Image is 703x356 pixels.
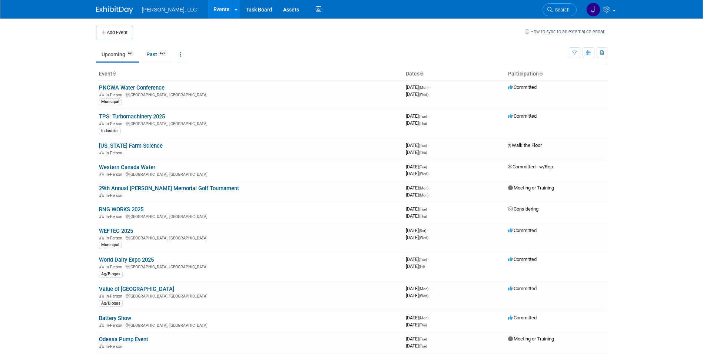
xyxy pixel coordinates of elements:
[419,165,427,169] span: (Tue)
[99,322,400,328] div: [GEOGRAPHIC_DATA], [GEOGRAPHIC_DATA]
[420,71,423,77] a: Sort by Start Date
[99,242,122,248] div: Municipal
[99,120,400,126] div: [GEOGRAPHIC_DATA], [GEOGRAPHIC_DATA]
[419,172,428,176] span: (Wed)
[430,84,431,90] span: -
[157,51,168,56] span: 427
[99,293,400,299] div: [GEOGRAPHIC_DATA], [GEOGRAPHIC_DATA]
[539,71,543,77] a: Sort by Participation Type
[419,93,428,97] span: (Wed)
[428,113,429,119] span: -
[106,236,125,241] span: In-Person
[406,84,431,90] span: [DATE]
[99,128,121,134] div: Industrial
[99,121,104,125] img: In-Person Event
[428,336,429,342] span: -
[406,256,429,262] span: [DATE]
[106,121,125,126] span: In-Person
[586,3,600,17] img: Josh Loso
[508,84,537,90] span: Committed
[106,151,125,155] span: In-Person
[428,164,429,169] span: -
[419,344,427,348] span: (Tue)
[406,171,428,176] span: [DATE]
[406,293,428,298] span: [DATE]
[99,93,104,96] img: In-Person Event
[419,214,427,218] span: (Thu)
[508,164,553,169] span: Committed - w/Rep
[428,142,429,148] span: -
[406,286,431,291] span: [DATE]
[126,51,134,56] span: 49
[508,185,554,191] span: Meeting or Training
[428,256,429,262] span: -
[419,207,427,211] span: (Tue)
[505,68,607,80] th: Participation
[99,172,104,176] img: In-Person Event
[99,236,104,239] img: In-Person Event
[106,214,125,219] span: In-Person
[106,294,125,299] span: In-Person
[419,258,427,262] span: (Tue)
[508,228,537,233] span: Committed
[419,229,426,233] span: (Sat)
[406,113,429,119] span: [DATE]
[428,206,429,212] span: -
[419,337,427,341] span: (Tue)
[419,265,425,269] span: (Fri)
[419,151,427,155] span: (Thu)
[96,47,139,61] a: Upcoming49
[508,286,537,291] span: Committed
[406,228,428,233] span: [DATE]
[99,286,174,292] a: Value of [GEOGRAPHIC_DATA]
[99,213,400,219] div: [GEOGRAPHIC_DATA], [GEOGRAPHIC_DATA]
[99,265,104,268] img: In-Person Event
[99,235,400,241] div: [GEOGRAPHIC_DATA], [GEOGRAPHIC_DATA]
[406,315,431,320] span: [DATE]
[419,323,427,327] span: (Thu)
[419,85,428,90] span: (Mon)
[99,171,400,177] div: [GEOGRAPHIC_DATA], [GEOGRAPHIC_DATA]
[99,206,143,213] a: RNG WORKS 2025
[430,185,431,191] span: -
[406,336,429,342] span: [DATE]
[99,91,400,97] div: [GEOGRAPHIC_DATA], [GEOGRAPHIC_DATA]
[142,7,197,13] span: [PERSON_NAME], LLC
[406,235,428,240] span: [DATE]
[406,343,427,349] span: [DATE]
[406,120,427,126] span: [DATE]
[96,6,133,14] img: ExhibitDay
[99,263,400,269] div: [GEOGRAPHIC_DATA], [GEOGRAPHIC_DATA]
[406,150,427,155] span: [DATE]
[508,206,538,212] span: Considering
[99,151,104,154] img: In-Person Event
[99,142,163,149] a: [US_STATE] Farm Science
[99,315,131,322] a: Battery Show
[99,228,133,234] a: WEFTEC 2025
[419,144,427,148] span: (Tue)
[419,186,428,190] span: (Mon)
[406,263,425,269] span: [DATE]
[525,29,607,34] a: How to sync to an external calendar...
[406,206,429,212] span: [DATE]
[419,114,427,118] span: (Tue)
[508,256,537,262] span: Committed
[99,300,123,307] div: Ag/Biogas
[430,315,431,320] span: -
[106,265,125,269] span: In-Person
[96,26,133,39] button: Add Event
[543,3,577,16] a: Search
[508,142,542,148] span: Walk the Floor
[508,113,537,119] span: Committed
[99,344,104,348] img: In-Person Event
[406,192,428,198] span: [DATE]
[406,164,429,169] span: [DATE]
[406,185,431,191] span: [DATE]
[406,213,427,219] span: [DATE]
[99,193,104,197] img: In-Person Event
[112,71,116,77] a: Sort by Event Name
[419,121,427,125] span: (Thu)
[99,185,239,192] a: 29th Annual [PERSON_NAME] Memorial Golf Tournament
[553,7,570,13] span: Search
[141,47,173,61] a: Past427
